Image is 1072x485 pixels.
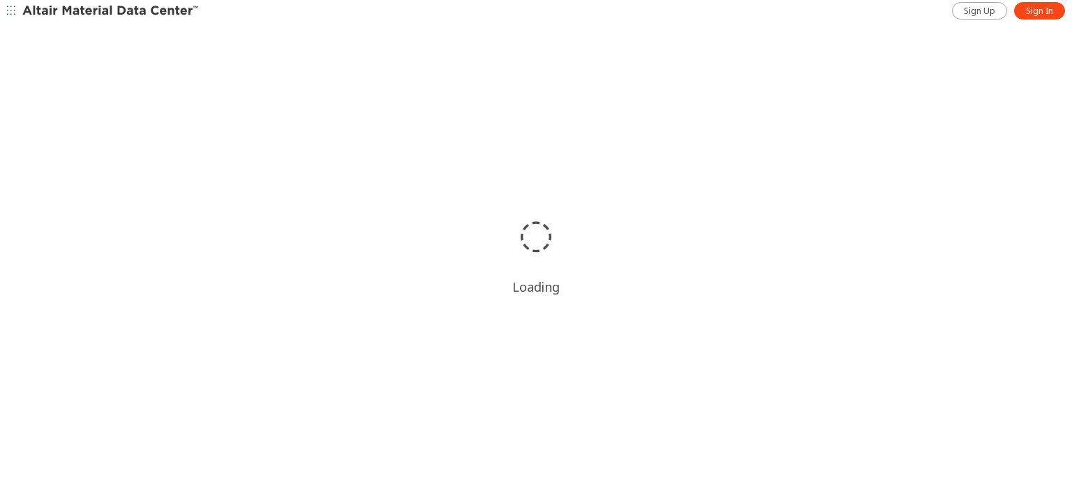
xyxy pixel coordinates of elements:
[1014,2,1065,20] a: Sign In
[1026,6,1053,17] span: Sign In
[964,6,995,17] span: Sign Up
[952,2,1007,20] a: Sign Up
[512,278,560,295] div: Loading
[22,4,200,18] img: Altair Material Data Center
